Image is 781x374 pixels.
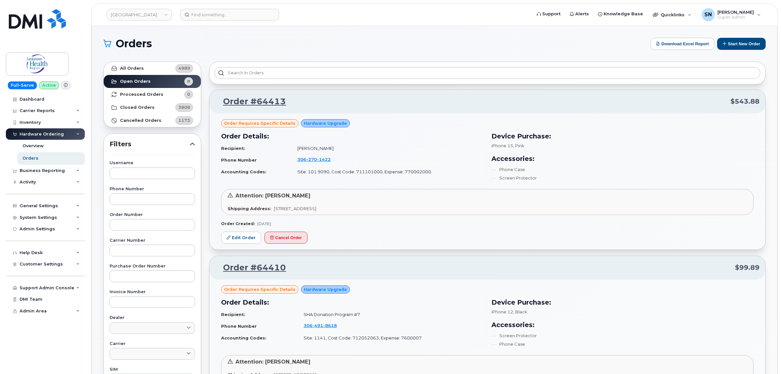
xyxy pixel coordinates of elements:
[221,146,245,151] strong: Recipient:
[120,66,144,71] strong: All Orders
[491,341,754,347] li: Phone Case
[221,312,245,317] strong: Recipient:
[110,187,195,191] label: Phone Number
[491,154,754,164] h3: Accessories:
[116,39,152,49] span: Orders
[110,342,195,346] label: Carrier
[110,316,195,320] label: Dealer
[178,104,190,110] span: 3808
[274,206,316,211] span: [STREET_ADDRESS]
[178,117,190,123] span: 1173
[178,65,190,71] span: 4989
[104,114,201,127] a: Cancelled Orders1173
[491,175,754,181] li: Screen Protector
[491,131,754,141] h3: Device Purchase:
[298,332,483,344] td: Site: 1141, Cost Code: 712052063, Expense: 7600007
[120,79,151,84] strong: Open Orders
[120,118,161,123] strong: Cancelled Orders
[753,346,776,369] iframe: Messenger Launcher
[304,323,345,328] a: 3064918618
[491,309,513,314] span: iPhone 12
[221,221,255,226] strong: Order Created:
[513,309,527,314] span: , Black
[323,323,337,328] span: 8618
[491,333,754,339] li: Screen Protector
[730,97,759,106] span: $543.88
[304,286,347,293] span: Hardware Upgrade
[120,105,155,110] strong: Closed Orders
[104,101,201,114] a: Closed Orders3808
[215,262,286,274] a: Order #64410
[228,206,271,211] strong: Shipping Address:
[110,290,195,294] label: Invoice Number
[297,157,338,162] a: 3062701422
[513,143,524,148] span: , Pink
[221,131,484,141] h3: Order Details:
[221,335,266,340] strong: Accounting Codes:
[221,232,261,244] a: Edit Order
[221,324,257,329] strong: Phone Number
[110,238,195,243] label: Carrier Number
[306,157,317,162] span: 270
[221,169,266,174] strong: Accounting Codes:
[224,286,295,293] span: Order requires Specific details
[235,193,310,199] span: Attention: [PERSON_NAME]
[298,309,483,320] td: SHA Donation Program #7
[317,157,331,162] span: 1422
[717,38,766,50] button: Start New Order
[235,359,310,365] span: Attention: [PERSON_NAME]
[104,75,201,88] a: Open Orders8
[104,62,201,75] a: All Orders4989
[110,367,195,372] label: SIM
[292,166,484,178] td: Site: 101.9090, Cost Code: 711101000, Expense: 770002000
[187,78,190,84] span: 8
[304,323,337,328] span: 306
[104,88,201,101] a: Processed Orders0
[110,264,195,268] label: Purchase Order Number
[312,323,323,328] span: 491
[491,166,754,173] li: Phone Case
[491,297,754,307] h3: Device Purchase:
[215,67,760,79] input: Search in orders
[120,92,163,97] strong: Processed Orders
[292,143,484,154] td: [PERSON_NAME]
[257,221,271,226] span: [DATE]
[187,91,190,97] span: 0
[215,96,286,108] a: Order #64413
[221,157,257,163] strong: Phone Number
[110,161,195,165] label: Username
[304,120,347,126] span: Hardware Upgrade
[110,139,190,149] span: Filters
[264,232,308,244] button: Cancel Order
[491,143,513,148] span: iPhone 15
[735,263,759,272] span: $99.89
[224,120,295,126] span: Order requires Specific details
[221,297,484,307] h3: Order Details:
[297,157,331,162] span: 306
[491,320,754,330] h3: Accessories:
[110,213,195,217] label: Order Number
[651,38,714,50] button: Download Excel Report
